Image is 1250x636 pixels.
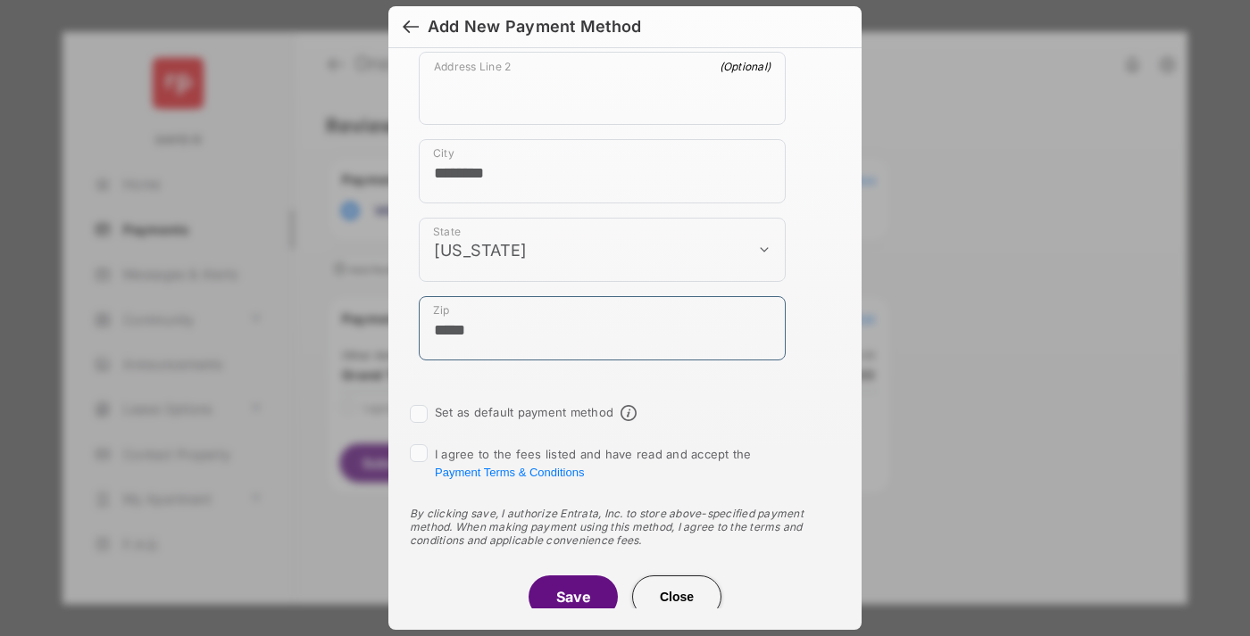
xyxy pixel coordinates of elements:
[428,17,641,37] div: Add New Payment Method
[410,507,840,547] div: By clicking save, I authorize Entrata, Inc. to store above-specified payment method. When making ...
[435,466,584,479] button: I agree to the fees listed and have read and accept the
[621,405,637,421] span: Default payment method info
[435,447,752,479] span: I agree to the fees listed and have read and accept the
[419,218,786,282] div: payment_method_screening[postal_addresses][administrativeArea]
[435,405,613,419] label: Set as default payment method
[632,575,721,618] button: Close
[419,296,786,360] div: payment_method_screening[postal_addresses][postalCode]
[419,52,786,125] div: payment_method_screening[postal_addresses][addressLine2]
[419,139,786,203] div: payment_method_screening[postal_addresses][locality]
[529,575,618,618] button: Save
